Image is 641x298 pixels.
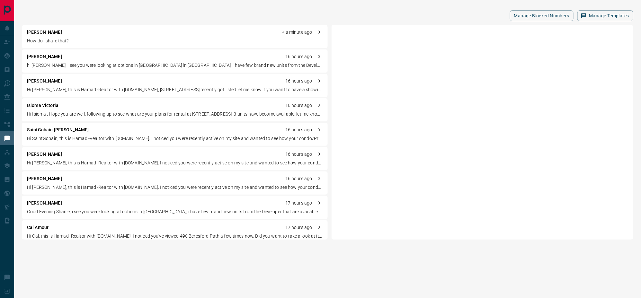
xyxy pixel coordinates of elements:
[27,135,323,142] p: Hi SaintGobain, this is Hamad -Realtor with [DOMAIN_NAME]. I noticed you were recently active on ...
[27,86,323,93] p: Hi [PERSON_NAME], this is Hamad -Realtor with [DOMAIN_NAME], [STREET_ADDRESS] recently got listed...
[285,200,312,206] p: 17 hours ago
[27,62,323,69] p: hi [PERSON_NAME], i see you were looking at options in [GEOGRAPHIC_DATA] in [GEOGRAPHIC_DATA], i ...
[27,78,62,84] p: [PERSON_NAME]
[27,208,323,215] p: Good Evening Shanie, i see you were looking at options in [GEOGRAPHIC_DATA], i have few brand new...
[27,127,89,133] p: SaintGobain [PERSON_NAME]
[285,175,312,182] p: 16 hours ago
[27,200,62,206] p: [PERSON_NAME]
[27,184,323,191] p: Hi [PERSON_NAME], this is Hamad -Realtor with [DOMAIN_NAME]. I noticed you were recently active o...
[282,29,312,36] p: < a minute ago
[27,151,62,158] p: [PERSON_NAME]
[27,38,323,44] p: How do i share that?
[285,78,312,84] p: 16 hours ago
[285,127,312,133] p: 16 hours ago
[27,53,62,60] p: [PERSON_NAME]
[27,175,62,182] p: [PERSON_NAME]
[285,151,312,158] p: 16 hours ago
[577,10,633,21] button: Manage Templates
[510,10,574,21] button: Manage Blocked Numbers
[285,224,312,231] p: 17 hours ago
[27,111,323,118] p: Hi Isioma , Hope you are well, following up to see what are your plans for rental at [STREET_ADDR...
[285,53,312,60] p: 16 hours ago
[27,233,323,240] p: Hi Cal, this is Hamad -Realtor with [DOMAIN_NAME], I noticed you've viewed 490 Beresford Path a f...
[27,160,323,166] p: Hi [PERSON_NAME], this is Hamad -Realtor with [DOMAIN_NAME]. I noticed you were recently active o...
[27,29,62,36] p: [PERSON_NAME]
[27,224,49,231] p: Cal Amour
[27,102,58,109] p: Isioma Victoria
[285,102,312,109] p: 16 hours ago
